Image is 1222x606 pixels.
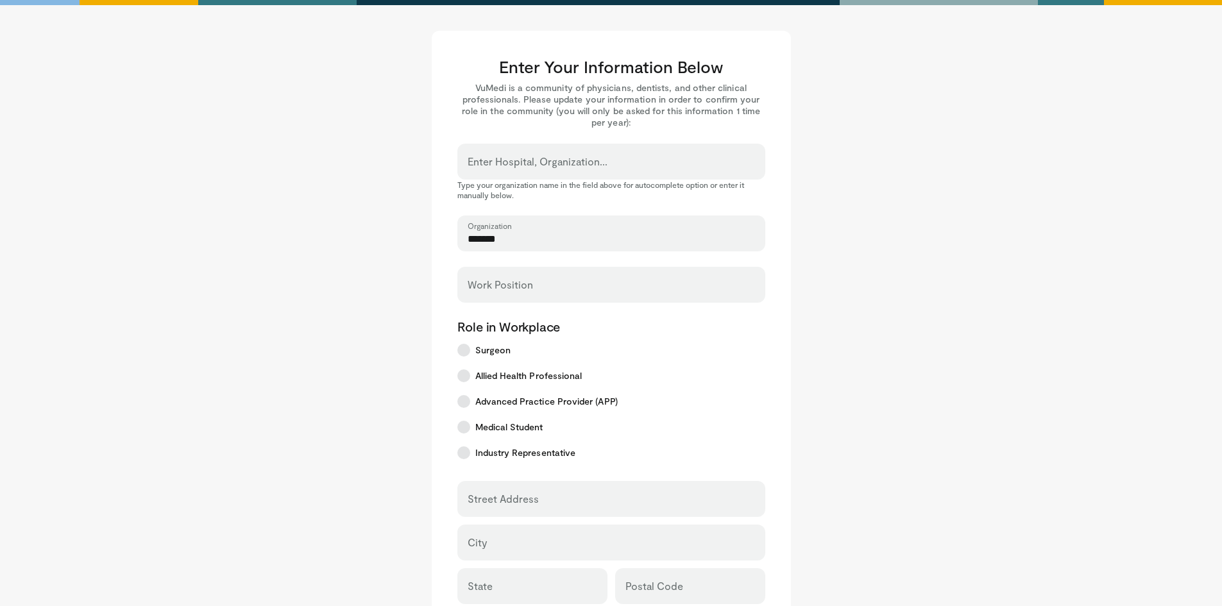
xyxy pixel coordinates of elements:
[475,395,618,408] span: Advanced Practice Provider (APP)
[457,318,765,335] p: Role in Workplace
[468,272,533,298] label: Work Position
[468,573,493,599] label: State
[475,369,582,382] span: Allied Health Professional
[475,446,576,459] span: Industry Representative
[468,221,512,231] label: Organization
[625,573,683,599] label: Postal Code
[468,486,539,512] label: Street Address
[457,180,765,200] p: Type your organization name in the field above for autocomplete option or enter it manually below.
[457,82,765,128] p: VuMedi is a community of physicians, dentists, and other clinical professionals. Please update yo...
[475,344,511,357] span: Surgeon
[468,149,607,174] label: Enter Hospital, Organization...
[475,421,543,433] span: Medical Student
[468,530,487,555] label: City
[457,56,765,77] h3: Enter Your Information Below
